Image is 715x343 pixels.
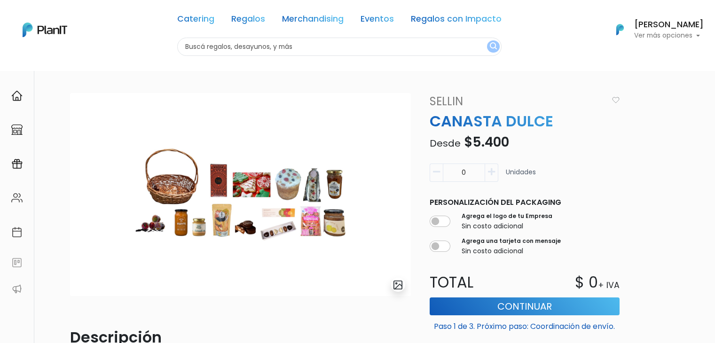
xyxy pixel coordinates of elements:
[11,90,23,101] img: home-e721727adea9d79c4d83392d1f703f7f8bce08238fde08b1acbfd93340b81755.svg
[11,158,23,170] img: campaigns-02234683943229c281be62815700db0a1741e53638e28bf9629b52c665b00959.svg
[282,15,344,26] a: Merchandising
[361,15,394,26] a: Eventos
[610,19,630,40] img: PlanIt Logo
[424,110,625,133] p: CANASTA DULCE
[598,279,620,291] p: + IVA
[612,97,620,103] img: heart_icon
[430,297,620,315] button: Continuar
[11,192,23,203] img: people-662611757002400ad9ed0e3c099ab2801c6687ba6c219adb57efc949bc21e19d.svg
[575,271,598,294] p: $ 0
[462,221,552,231] p: Sin costo adicional
[424,93,608,110] a: SELLIN
[430,197,620,208] p: Personalización del packaging
[177,15,214,26] a: Catering
[430,137,461,150] span: Desde
[490,42,497,51] img: search_button-432b6d5273f82d61273b3651a40e1bd1b912527efae98b1b7a1b2c0702e16a8d.svg
[462,212,552,220] label: Agrega el logo de tu Empresa
[70,93,411,296] img: 2000___2000-Photoroom__52_.jpg
[393,280,403,290] img: gallery-light
[462,237,561,245] label: Agrega una tarjeta con mensaje
[11,226,23,238] img: calendar-87d922413cdce8b2cf7b7f5f62616a5cf9e4887200fb71536465627b3292af00.svg
[634,21,704,29] h6: [PERSON_NAME]
[506,167,536,186] p: Unidades
[424,271,525,294] p: Total
[177,38,502,56] input: Buscá regalos, desayunos, y más
[464,133,509,151] span: $5.400
[634,32,704,39] p: Ver más opciones
[604,17,704,42] button: PlanIt Logo [PERSON_NAME] Ver más opciones
[462,246,561,256] p: Sin costo adicional
[11,257,23,268] img: feedback-78b5a0c8f98aac82b08bfc38622c3050aee476f2c9584af64705fc4e61158814.svg
[430,317,620,332] p: Paso 1 de 3. Próximo paso: Coordinación de envío.
[11,124,23,135] img: marketplace-4ceaa7011d94191e9ded77b95e3339b90024bf715f7c57f8cf31f2d8c509eaba.svg
[411,15,502,26] a: Regalos con Impacto
[11,283,23,295] img: partners-52edf745621dab592f3b2c58e3bca9d71375a7ef29c3b500c9f145b62cc070d4.svg
[231,15,265,26] a: Regalos
[23,23,67,37] img: PlanIt Logo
